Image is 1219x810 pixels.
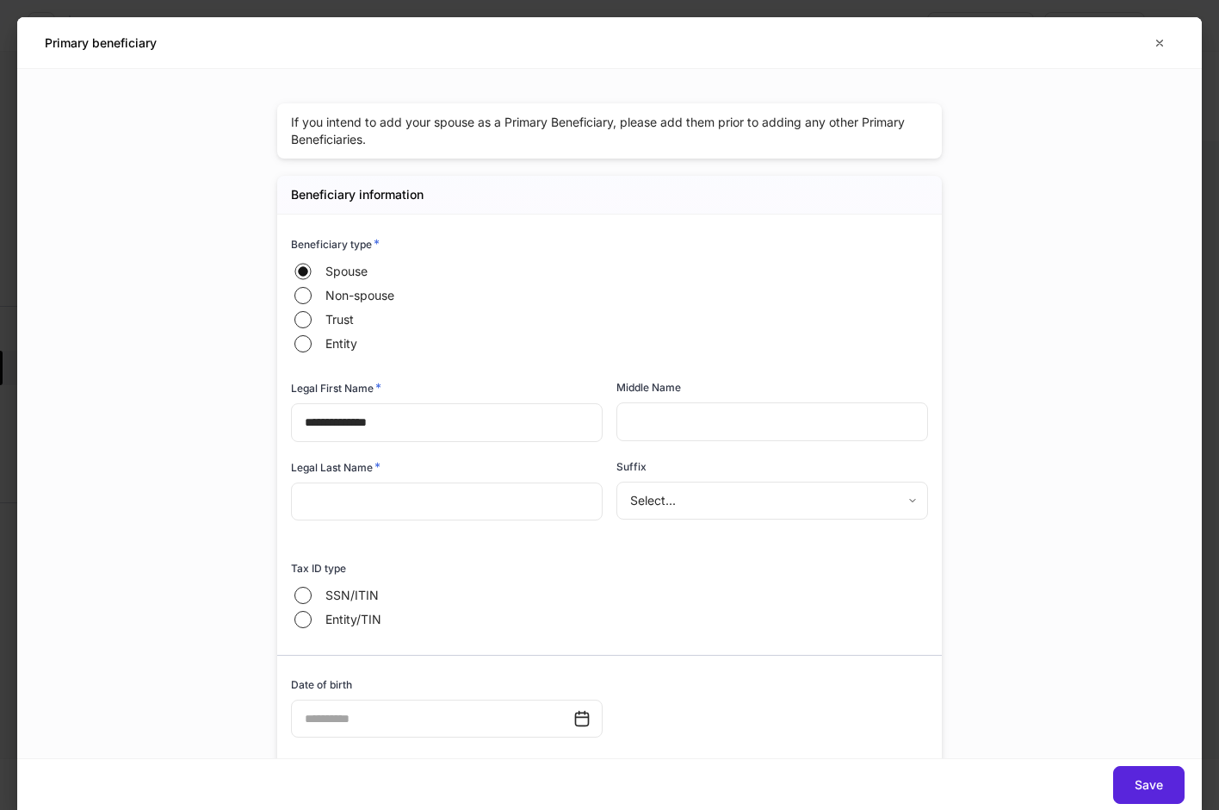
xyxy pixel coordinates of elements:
[291,379,381,396] h6: Legal First Name
[291,560,346,576] h6: Tax ID type
[291,186,424,203] h5: Beneficiary information
[616,482,927,520] div: Select...
[325,311,354,328] span: Trust
[616,458,647,475] h6: Suffix
[291,235,380,252] h6: Beneficiary type
[325,287,394,304] span: Non-spouse
[325,587,379,604] span: SSN/ITIN
[325,335,357,352] span: Entity
[325,263,368,280] span: Spouse
[325,611,381,628] span: Entity/TIN
[277,103,942,159] div: If you intend to add your spouse as a Primary Beneficiary, please add them prior to adding any ot...
[291,676,352,693] h6: Date of birth
[1135,779,1163,791] div: Save
[1113,766,1185,804] button: Save
[291,458,381,476] h6: Legal Last Name
[45,34,157,52] h5: Primary beneficiary
[616,379,681,396] h6: Middle Name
